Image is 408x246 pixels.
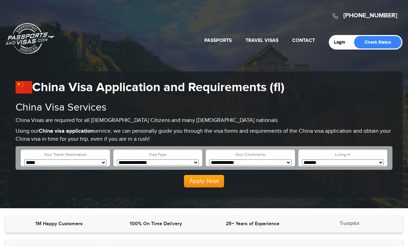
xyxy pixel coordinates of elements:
a: Trustpilot [340,221,359,226]
a: Check Status [354,36,401,49]
a: Login [334,39,350,45]
a: Contact [292,37,315,43]
a: Travel Visas [245,37,278,43]
strong: 1M Happy Customers [35,221,83,227]
p: China Visas are required for all [DEMOGRAPHIC_DATA] Citizens and many [DEMOGRAPHIC_DATA] nationals. [16,117,392,125]
button: Apply Now [184,175,224,187]
label: Living In [335,152,351,158]
label: Your Citizenship [235,152,266,158]
strong: 100% On Time Delivery [130,221,182,227]
p: Using our service, we can personally guide you through the visa forms and requirements of the Chi... [16,128,392,143]
label: Visa Type [149,152,167,158]
strong: 25+ Years of Experience [226,221,279,227]
a: Passports [204,37,232,43]
h2: China Visa Services [16,102,392,113]
a: [PHONE_NUMBER] [343,12,397,19]
label: Your Travel Destination [44,152,87,158]
a: Passports & [DOMAIN_NAME] [6,23,55,54]
h1: China Visa Application and Requirements (fl) [16,80,392,95]
strong: China visa application [39,128,93,134]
